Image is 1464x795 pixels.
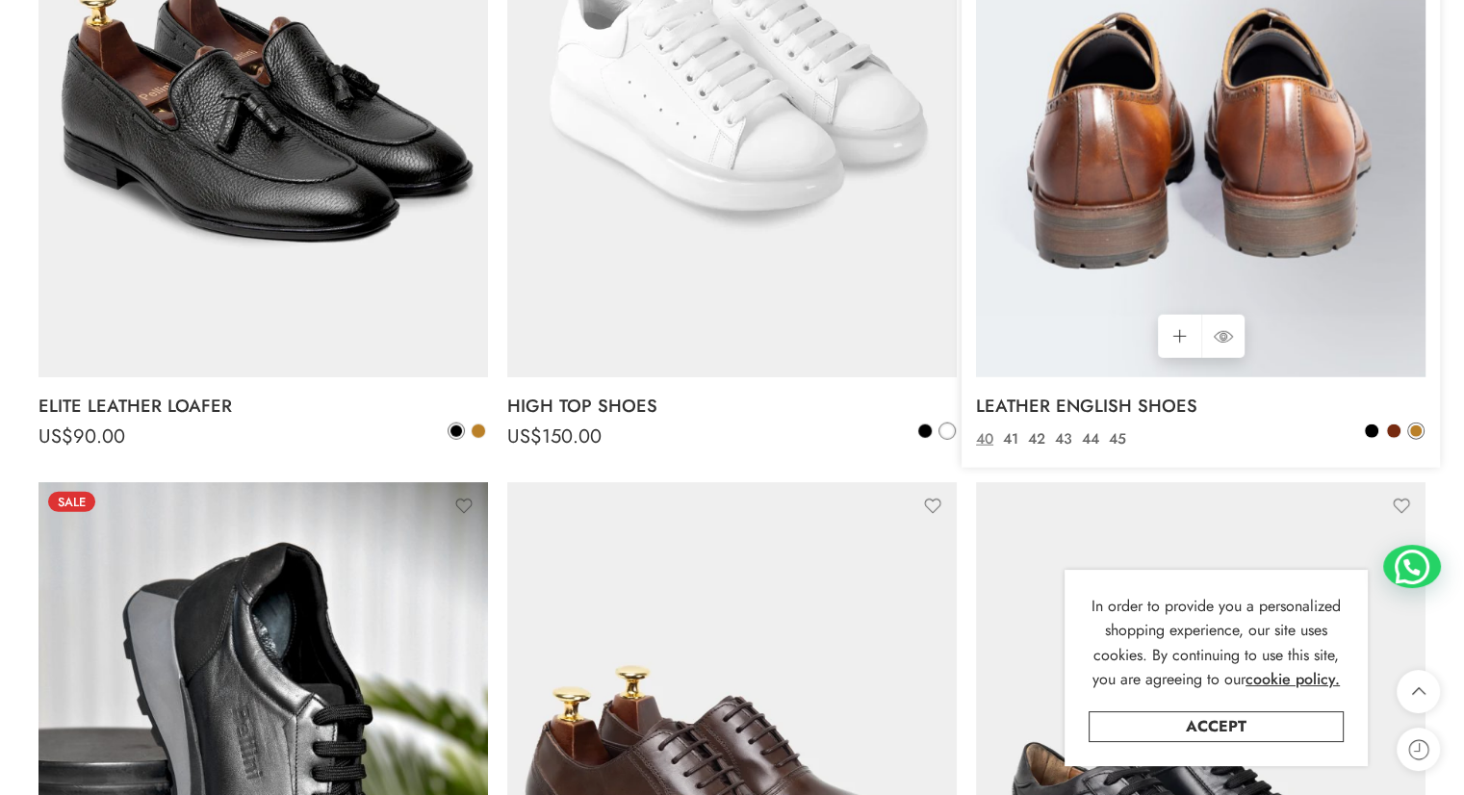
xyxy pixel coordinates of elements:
a: ELITE LEATHER LOAFER [39,387,488,425]
span: US$ [976,423,1011,450]
bdi: 150.00 [507,423,602,450]
bdi: 90.00 [39,423,125,450]
span: US$ [507,423,542,450]
a: Black [1363,423,1380,440]
a: White [938,423,956,440]
span: In order to provide you a personalized shopping experience, our site uses cookies. By continuing ... [1092,595,1341,691]
a: LEATHER ENGLISH SHOES [976,387,1425,425]
a: Black [916,423,934,440]
a: Accept [1089,711,1344,742]
a: Camel [470,423,487,440]
a: 43 [1050,428,1077,450]
a: Select options for “LEATHER ENGLISH SHOES” [1158,315,1201,358]
a: Camel [1407,423,1425,440]
a: 41 [998,428,1023,450]
span: Sale [48,492,95,512]
bdi: 110.00 [976,423,1068,450]
a: Brown [1385,423,1402,440]
a: 42 [1023,428,1050,450]
a: 44 [1077,428,1104,450]
a: HIGH TOP SHOES [507,387,957,425]
a: 40 [971,428,998,450]
a: Black [448,423,465,440]
a: cookie policy. [1246,667,1340,692]
a: QUICK SHOP [1201,315,1245,358]
a: 45 [1104,428,1131,450]
span: US$ [39,423,73,450]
